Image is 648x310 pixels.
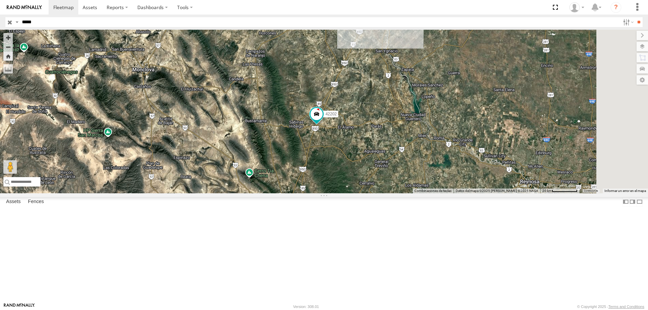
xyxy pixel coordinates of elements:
[577,305,644,309] div: © Copyright 2025 -
[540,189,579,193] button: Escala del mapa: 20 km por 72 píxeles
[325,112,336,116] span: 42202
[636,197,643,207] label: Hide Summary Table
[542,189,552,193] span: 20 km
[293,305,319,309] div: Version: 308.01
[414,189,452,193] button: Combinaciones de teclas
[3,64,13,74] label: Measure
[620,17,635,27] label: Search Filter Options
[25,197,47,206] label: Fences
[3,52,13,61] button: Zoom Home
[3,197,24,206] label: Assets
[3,160,17,174] button: Arrastra el hombrecito naranja al mapa para abrir Street View
[14,17,20,27] label: Search Query
[456,189,538,193] span: Datos del mapa ©2025 [PERSON_NAME] ©2025 NASA
[609,305,644,309] a: Terms and Conditions
[637,75,648,85] label: Map Settings
[584,190,598,192] a: Condiciones (se abre en una nueva pestaña)
[622,197,629,207] label: Dock Summary Table to the Left
[604,189,646,193] a: Informar un error en el mapa
[567,2,587,12] div: Juan Lopez
[3,33,13,42] button: Zoom in
[7,5,42,10] img: rand-logo.svg
[4,303,35,310] a: Visit our Website
[629,197,636,207] label: Dock Summary Table to the Right
[611,2,621,13] i: ?
[3,42,13,52] button: Zoom out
